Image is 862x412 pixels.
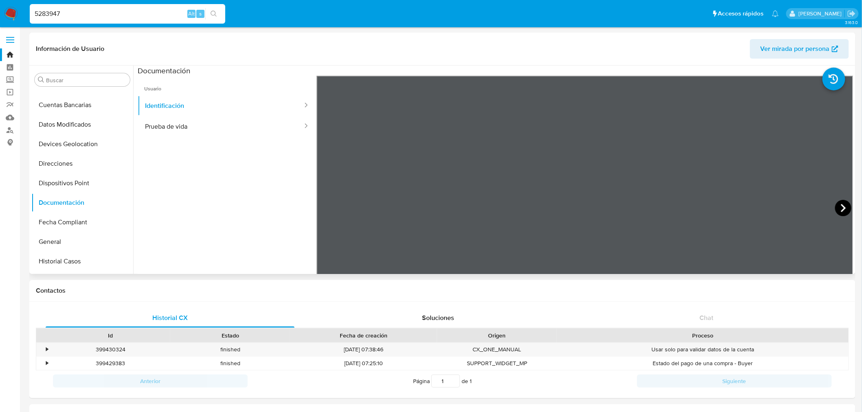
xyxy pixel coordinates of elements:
[31,115,133,134] button: Datos Modificados
[700,313,714,322] span: Chat
[290,343,437,356] div: [DATE] 07:38:46
[31,213,133,232] button: Fecha Compliant
[56,331,165,340] div: Id
[46,359,48,367] div: •
[296,331,431,340] div: Fecha de creación
[31,271,133,291] button: Historial Riesgo PLD
[437,343,557,356] div: CX_ONE_MANUAL
[46,346,48,353] div: •
[443,331,551,340] div: Origen
[31,95,133,115] button: Cuentas Bancarias
[798,10,844,18] p: gregorio.negri@mercadolibre.com
[761,39,830,59] span: Ver mirada por persona
[53,375,248,388] button: Anterior
[557,343,849,356] div: Usar solo para validar datos de la cuenta
[199,10,202,18] span: s
[750,39,849,59] button: Ver mirada por persona
[188,10,195,18] span: Alt
[31,252,133,271] button: Historial Casos
[31,134,133,154] button: Devices Geolocation
[470,377,472,385] span: 1
[51,343,170,356] div: 399430324
[413,375,472,388] span: Página de
[30,9,225,19] input: Buscar usuario o caso...
[718,9,764,18] span: Accesos rápidos
[31,232,133,252] button: General
[422,313,455,322] span: Soluciones
[31,173,133,193] button: Dispositivos Point
[437,357,557,370] div: SUPPORT_WIDGET_MP
[170,357,290,370] div: finished
[205,8,222,20] button: search-icon
[36,287,849,295] h1: Contactos
[31,193,133,213] button: Documentación
[51,357,170,370] div: 399429383
[557,357,849,370] div: Estado del pago de una compra - Buyer
[290,357,437,370] div: [DATE] 07:25:10
[637,375,832,388] button: Siguiente
[847,9,856,18] a: Salir
[772,10,779,17] a: Notificaciones
[563,331,843,340] div: Proceso
[170,343,290,356] div: finished
[36,45,104,53] h1: Información de Usuario
[46,77,127,84] input: Buscar
[38,77,44,83] button: Buscar
[152,313,188,322] span: Historial CX
[176,331,284,340] div: Estado
[31,154,133,173] button: Direcciones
